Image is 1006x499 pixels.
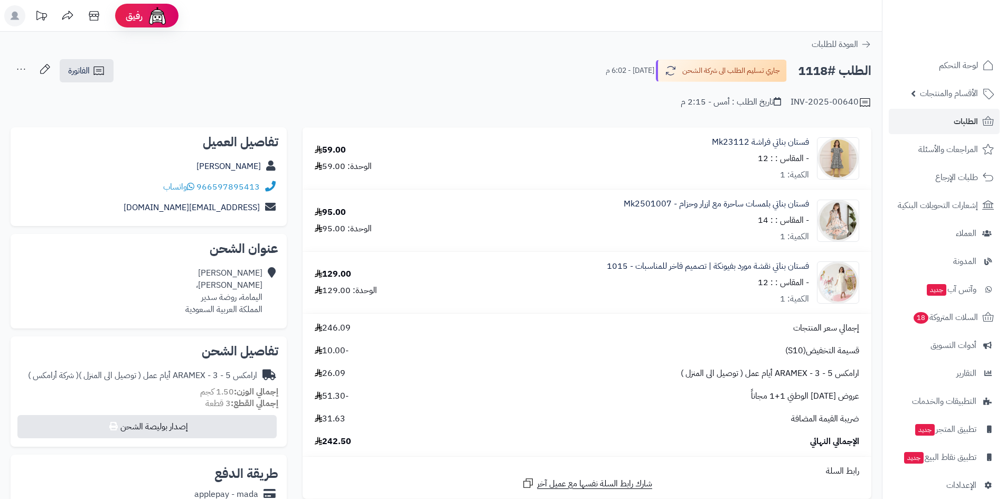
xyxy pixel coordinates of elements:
[758,152,809,165] small: - المقاس : : 12
[939,58,978,73] span: لوحة التحكم
[315,268,351,280] div: 129.00
[956,226,976,241] span: العملاء
[918,142,978,157] span: المراجعات والأسئلة
[681,96,781,108] div: تاريخ الطلب : أمس - 2:15 م
[147,5,168,26] img: ai-face.png
[946,478,976,493] span: الإعدادات
[954,114,978,129] span: الطلبات
[927,284,946,296] span: جديد
[930,338,976,353] span: أدوات التسويق
[889,333,1000,358] a: أدوات التسويق
[163,181,194,193] a: واتساب
[68,64,90,77] span: الفاتورة
[956,366,976,381] span: التقارير
[812,38,871,51] a: العودة للطلبات
[953,254,976,269] span: المدونة
[817,200,859,242] img: 1739175624-IMG_7278-90x90.jpeg
[791,96,871,109] div: INV-2025-00640
[315,413,345,425] span: 31.63
[28,5,54,29] a: تحديثات المنصة
[812,38,858,51] span: العودة للطلبات
[185,267,262,315] div: [PERSON_NAME] [PERSON_NAME]، اليمامة، روضة سدير المملكة العربية السعودية
[903,450,976,465] span: تطبيق نقاط البيع
[926,282,976,297] span: وآتس آب
[798,60,871,82] h2: الطلب #1118
[234,385,278,398] strong: إجمالي الوزن:
[205,397,278,410] small: 3 قطعة
[889,53,1000,78] a: لوحة التحكم
[19,136,278,148] h2: تفاصيل العميل
[889,109,1000,134] a: الطلبات
[920,86,978,101] span: الأقسام والمنتجات
[889,417,1000,442] a: تطبيق المتجرجديد
[785,345,859,357] span: قسيمة التخفيض(S10)
[28,370,257,382] div: ارامكس ARAMEX - 3 - 5 أيام عمل ( توصيل الى المنزل )
[780,231,809,243] div: الكمية: 1
[889,193,1000,218] a: إشعارات التحويلات البنكية
[914,422,976,437] span: تطبيق المتجر
[231,397,278,410] strong: إجمالي القطع:
[780,169,809,181] div: الكمية: 1
[912,394,976,409] span: التطبيقات والخدمات
[889,221,1000,246] a: العملاء
[315,161,372,173] div: الوحدة: 59.00
[124,201,260,214] a: [EMAIL_ADDRESS][DOMAIN_NAME]
[817,137,859,180] img: 1733843817-IMG_1070-90x90.jpeg
[817,261,859,304] img: 1757260739-IMG_7368-90x90.jpeg
[315,206,346,219] div: 95.00
[898,198,978,213] span: إشعارات التحويلات البنكية
[889,277,1000,302] a: وآتس آبجديد
[934,27,996,49] img: logo-2.png
[522,477,652,490] a: شارك رابط السلة نفسها مع عميل آخر
[889,361,1000,386] a: التقارير
[681,368,859,380] span: ارامكس ARAMEX - 3 - 5 أيام عمل ( توصيل الى المنزل )
[315,436,351,448] span: 242.50
[889,165,1000,190] a: طلبات الإرجاع
[315,144,346,156] div: 59.00
[537,478,652,490] span: شارك رابط السلة نفسها مع عميل آخر
[19,345,278,357] h2: تفاصيل الشحن
[712,136,809,148] a: فستان بناتي فراشة Mk23112
[810,436,859,448] span: الإجمالي النهائي
[200,385,278,398] small: 1.50 كجم
[315,390,349,402] span: -51.30
[315,322,351,334] span: 246.09
[315,345,349,357] span: -10.00
[606,65,654,76] small: [DATE] - 6:02 م
[307,465,867,477] div: رابط السلة
[624,198,809,210] a: فستان بناتي بلمسات ساحرة مع ازرار وحزام - Mk2501007
[889,305,1000,330] a: السلات المتروكة18
[656,60,787,82] button: جاري تسليم الطلب الى شركة الشحن
[19,242,278,255] h2: عنوان الشحن
[315,285,377,297] div: الوحدة: 129.00
[607,260,809,272] a: فستان بناتي نقشة مورد بفيونكة | تصميم فاخر للمناسبات - 1015
[315,223,372,235] div: الوحدة: 95.00
[780,293,809,305] div: الكمية: 1
[315,368,345,380] span: 26.09
[904,452,924,464] span: جديد
[196,160,261,173] a: [PERSON_NAME]
[889,389,1000,414] a: التطبيقات والخدمات
[913,310,978,325] span: السلات المتروكة
[28,369,79,382] span: ( شركة أرامكس )
[214,467,278,480] h2: طريقة الدفع
[915,424,935,436] span: جديد
[793,322,859,334] span: إجمالي سعر المنتجات
[126,10,143,22] span: رفيق
[889,249,1000,274] a: المدونة
[889,445,1000,470] a: تطبيق نقاط البيعجديد
[914,312,928,324] span: 18
[751,390,859,402] span: عروض [DATE] الوطني 1+1 مجاناً
[196,181,260,193] a: 966597895413
[17,415,277,438] button: إصدار بوليصة الشحن
[889,137,1000,162] a: المراجعات والأسئلة
[758,214,809,227] small: - المقاس : : 14
[791,413,859,425] span: ضريبة القيمة المضافة
[935,170,978,185] span: طلبات الإرجاع
[758,276,809,289] small: - المقاس : : 12
[889,473,1000,498] a: الإعدادات
[60,59,114,82] a: الفاتورة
